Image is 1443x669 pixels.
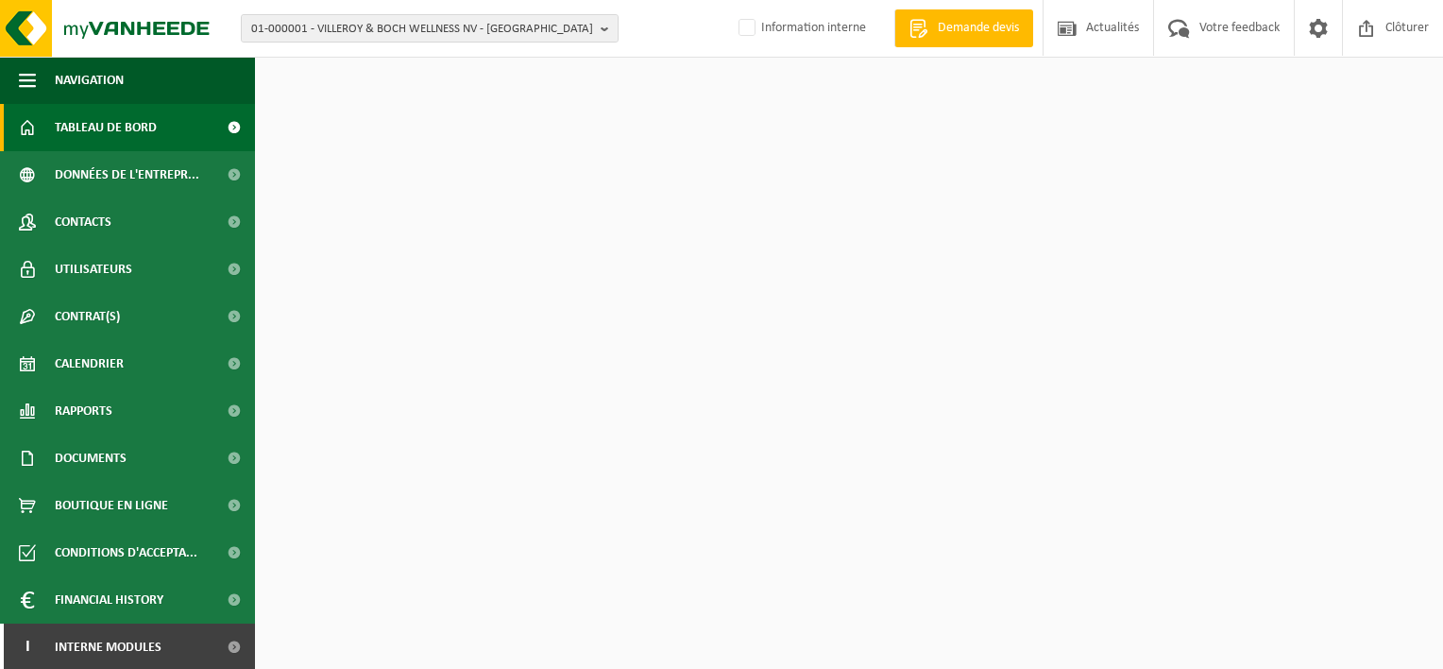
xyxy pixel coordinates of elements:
[251,15,593,43] span: 01-000001 - VILLEROY & BOCH WELLNESS NV - [GEOGRAPHIC_DATA]
[735,14,866,43] label: Information interne
[55,104,157,151] span: Tableau de bord
[894,9,1033,47] a: Demande devis
[55,151,199,198] span: Données de l'entrepr...
[55,293,120,340] span: Contrat(s)
[55,482,168,529] span: Boutique en ligne
[55,435,127,482] span: Documents
[55,198,111,246] span: Contacts
[933,19,1024,38] span: Demande devis
[55,246,132,293] span: Utilisateurs
[55,340,124,387] span: Calendrier
[55,57,124,104] span: Navigation
[241,14,619,43] button: 01-000001 - VILLEROY & BOCH WELLNESS NV - [GEOGRAPHIC_DATA]
[55,529,197,576] span: Conditions d'accepta...
[55,576,163,624] span: Financial History
[55,387,112,435] span: Rapports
